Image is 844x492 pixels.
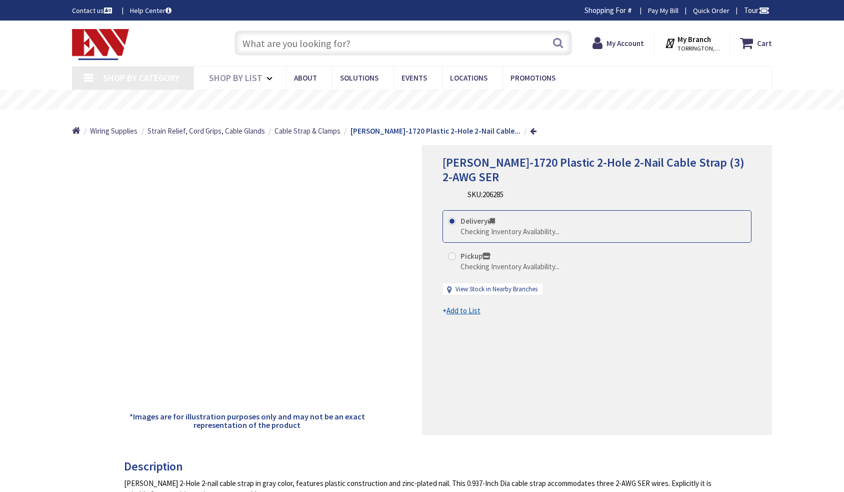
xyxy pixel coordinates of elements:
span: Solutions [340,73,378,83]
span: About [294,73,317,83]
strong: Pickup [460,251,490,261]
div: SKU: [467,189,503,200]
strong: [PERSON_NAME]-1720 Plastic 2-Hole 2-Nail Cable... [350,126,520,136]
a: Pay My Bill [648,6,678,16]
img: Electrical Wholesalers, Inc. [72,29,129,60]
a: Wiring Supplies [90,126,137,136]
a: Cable Strap & Clamps [274,126,340,136]
h5: *Images are for illustration purposes only and may not be an exact representation of the product [128,412,366,430]
a: My Account [592,34,644,52]
a: Contact us [72,6,114,16]
a: Cart [740,34,772,52]
input: What are you looking for? [234,31,572,56]
u: Add to List [446,306,480,315]
span: [PERSON_NAME]-1720 Plastic 2-Hole 2-Nail Cable Strap (3) 2-AWG SER [442,155,744,185]
span: Events [401,73,427,83]
span: Shop By List [209,72,262,84]
a: Strain Relief, Cord Grips, Cable Glands [147,126,265,136]
a: Quick Order [693,6,729,16]
strong: My Account [606,39,644,48]
div: Checking Inventory Availability... [460,261,559,272]
div: My Branch TORRINGTON, [GEOGRAPHIC_DATA] [664,34,720,52]
a: +Add to List [442,305,480,316]
span: + [442,306,480,315]
div: Checking Inventory Availability... [460,226,559,237]
strong: Cart [757,34,772,52]
a: Help Center [130,6,171,16]
span: 206285 [482,190,503,199]
span: Tour [744,6,769,15]
span: Shop By Category [103,72,179,84]
h3: Description [124,460,712,473]
strong: My Branch [677,35,711,44]
rs-layer: Free Same Day Pickup at 19 Locations [331,95,514,106]
a: View Stock in Nearby Branches [455,285,537,294]
span: Locations [450,73,487,83]
strong: # [627,6,632,15]
strong: Delivery [460,216,495,226]
span: Shopping For [584,6,626,15]
span: TORRINGTON, [GEOGRAPHIC_DATA] [677,45,720,53]
span: Promotions [510,73,555,83]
